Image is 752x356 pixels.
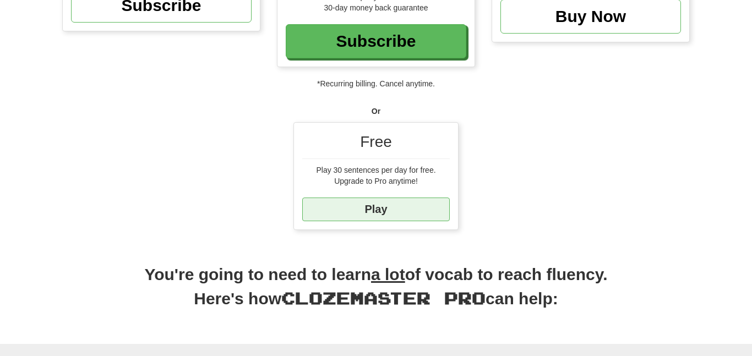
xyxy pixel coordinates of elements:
[302,165,450,176] div: Play 30 sentences per day for free.
[372,107,380,116] strong: Or
[281,288,486,308] span: Clozemaster Pro
[302,198,450,221] a: Play
[286,24,466,58] a: Subscribe
[371,265,405,283] u: a lot
[302,131,450,159] div: Free
[302,176,450,187] div: Upgrade to Pro anytime!
[62,263,690,322] h2: You're going to need to learn of vocab to reach fluency. Here's how can help:
[286,2,466,13] div: 30-day money back guarantee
